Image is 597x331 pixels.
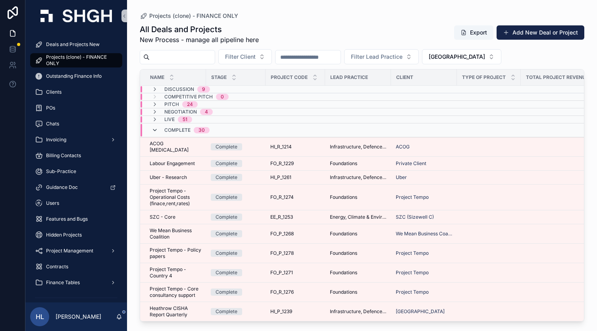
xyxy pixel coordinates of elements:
a: Clients [30,85,122,99]
span: FO_R_1276 [270,289,294,295]
div: Complete [216,308,237,315]
div: Complete [216,214,237,221]
a: ACOG [396,144,452,150]
a: SZC (Sizewell C) [396,214,434,220]
span: FO_R_1274 [270,194,294,200]
span: Foundations [330,160,357,167]
span: Project Tempo [396,194,429,200]
a: Outstanding Finance Info [30,69,122,83]
a: Users [30,196,122,210]
a: FO_R_1229 [270,160,320,167]
div: 51 [183,116,187,123]
a: Foundations [330,194,386,200]
a: Project Tempo - Policy papers [150,247,201,260]
div: 0 [221,94,224,100]
a: Complete [211,174,261,181]
a: Complete [211,308,261,315]
span: Projects (clone) - FINANCE ONLY [46,54,114,67]
div: Complete [216,289,237,296]
span: Foundations [330,269,357,276]
a: Heathrow CISHA Report Quarterly [150,305,201,318]
a: We Mean Business Coalition [396,231,452,237]
a: ACOG [396,144,410,150]
span: Invoicing [46,137,66,143]
a: Sub-Practice [30,164,122,179]
span: Project Tempo [396,269,429,276]
a: FO_P_1271 [270,269,320,276]
button: Select Button [344,49,419,64]
img: App logo [40,10,112,22]
span: Foundations [330,231,357,237]
a: Complete [211,269,261,276]
span: Projects (clone) - FINANCE ONLY [149,12,238,20]
a: Project Tempo [396,194,452,200]
span: HI_P_1239 [270,308,292,315]
span: Client [396,74,413,81]
span: Lead Practice [330,74,368,81]
span: [GEOGRAPHIC_DATA] [429,53,485,61]
a: FO_R_1276 [270,289,320,295]
span: FO_R_1229 [270,160,294,167]
span: Foundations [330,194,357,200]
a: Projects (clone) - FINANCE ONLY [140,12,238,20]
span: SZC - Core [150,214,175,220]
span: FO_P_1278 [270,250,294,256]
a: Foundations [330,231,386,237]
span: Sub-Practice [46,168,76,175]
a: Labour Engagement [150,160,201,167]
a: FO_P_1268 [270,231,320,237]
span: Clients [46,89,62,95]
a: Infrastructure, Defence, Industrial, Transport [330,308,386,315]
span: Labour Engagement [150,160,195,167]
a: SZC (Sizewell C) [396,214,452,220]
a: Project Management [30,244,122,258]
a: Guidance Doc [30,180,122,194]
a: Project Tempo [396,289,429,295]
a: Invoicing [30,133,122,147]
span: Chats [46,121,59,127]
a: Chats [30,117,122,131]
a: We Mean Business Coalition [150,227,201,240]
div: Complete [216,230,237,237]
span: Project Management [46,248,93,254]
button: Add New Deal or Project [497,25,584,40]
span: Uber - Research [150,174,187,181]
a: Project Tempo - Operational Costs (finace,rent,rates) [150,188,201,207]
a: SZC - Core [150,214,201,220]
a: ACOG [MEDICAL_DATA] [150,140,201,153]
span: Project Tempo - Core consultancy support [150,286,201,298]
a: Private Client [396,160,426,167]
div: Complete [216,174,237,181]
a: Private Client [396,160,452,167]
span: FO_P_1268 [270,231,294,237]
span: New Process - manage all pipeline here [140,35,259,44]
a: HI_P_1261 [270,174,320,181]
a: Foundations [330,250,386,256]
a: Uber - Research [150,174,201,181]
span: Filter Client [225,53,256,61]
div: scrollable content [25,32,127,302]
div: Complete [216,269,237,276]
div: Complete [216,143,237,150]
a: Features and Bugs [30,212,122,226]
span: Deals and Projects New [46,41,100,48]
a: [GEOGRAPHIC_DATA] [396,308,452,315]
a: Foundations [330,160,386,167]
a: Project Tempo [396,269,452,276]
a: Hidden Projects [30,228,122,242]
a: Projects (clone) - FINANCE ONLY [30,53,122,67]
a: FO_P_1278 [270,250,320,256]
a: Project Tempo - Country 4 [150,266,201,279]
a: Uber [396,174,407,181]
span: Foundations [330,250,357,256]
span: Stage [211,74,227,81]
span: Pitch [164,101,179,108]
a: Foundations [330,269,386,276]
a: FO_R_1274 [270,194,320,200]
div: Complete [216,160,237,167]
span: Contracts [46,264,68,270]
a: Finance Tables [30,275,122,290]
